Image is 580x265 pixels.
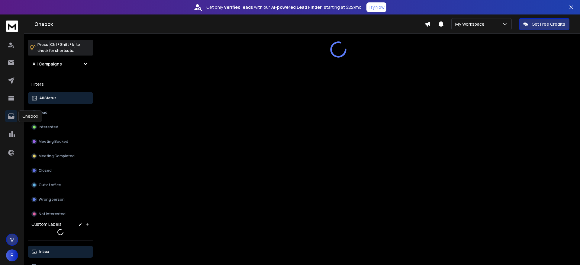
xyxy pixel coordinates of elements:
[33,61,62,67] h1: All Campaigns
[368,4,385,10] p: Try Now
[6,249,18,261] button: R
[28,179,93,191] button: Out of office
[366,2,386,12] button: Try Now
[49,41,75,48] span: Ctrl + Shift + k
[28,58,93,70] button: All Campaigns
[39,154,75,158] p: Meeting Completed
[28,92,93,104] button: All Status
[6,21,18,32] img: logo
[28,107,93,119] button: Lead
[206,4,362,10] p: Get only with our starting at $22/mo
[39,125,58,129] p: Interested
[34,21,425,28] h1: Onebox
[519,18,569,30] button: Get Free Credits
[28,164,93,177] button: Closed
[37,42,80,54] p: Press to check for shortcuts.
[39,110,47,115] p: Lead
[28,150,93,162] button: Meeting Completed
[39,212,66,216] p: Not Interested
[532,21,565,27] p: Get Free Credits
[39,139,68,144] p: Meeting Booked
[455,21,487,27] p: My Workspace
[28,208,93,220] button: Not Interested
[224,4,253,10] strong: verified leads
[18,110,42,122] div: Onebox
[28,80,93,88] h3: Filters
[39,249,49,254] p: Inbox
[28,246,93,258] button: Inbox
[271,4,323,10] strong: AI-powered Lead Finder,
[39,197,65,202] p: Wrong person
[28,136,93,148] button: Meeting Booked
[31,221,62,227] h3: Custom Labels
[28,121,93,133] button: Interested
[39,183,61,187] p: Out of office
[28,193,93,206] button: Wrong person
[39,96,56,101] p: All Status
[39,168,52,173] p: Closed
